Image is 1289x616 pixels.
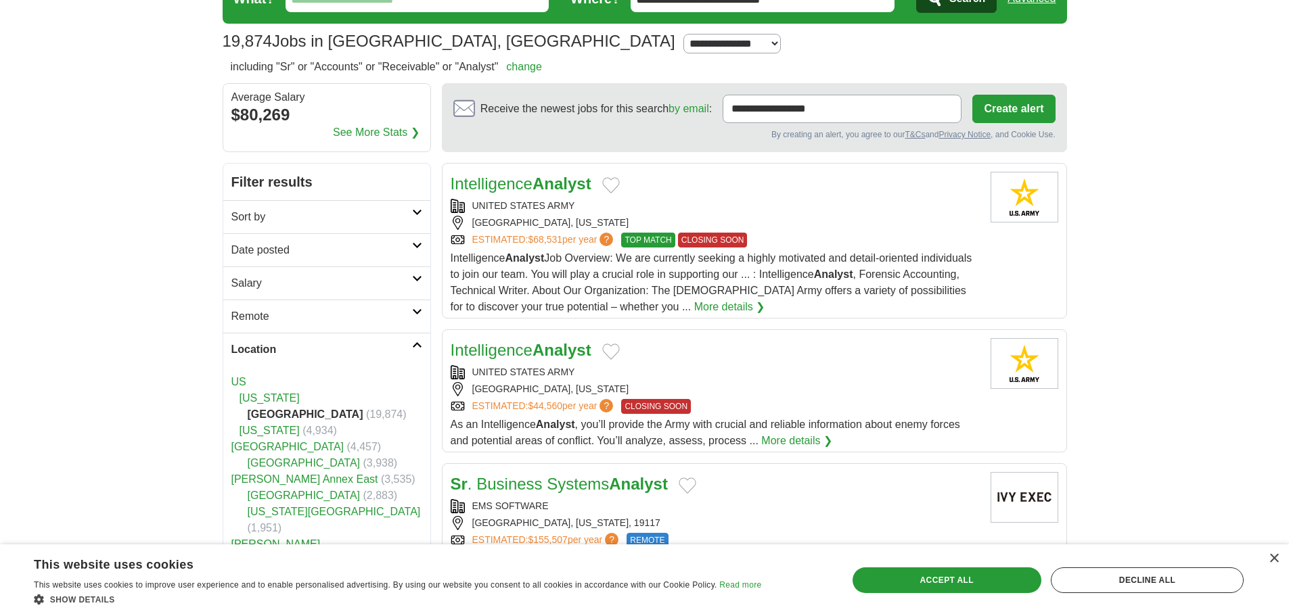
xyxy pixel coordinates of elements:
[621,399,691,414] span: CLOSING SOON
[333,124,420,141] a: See More Stats ❯
[231,473,378,485] a: [PERSON_NAME] Annex East
[451,419,960,446] span: As an Intelligence , you’ll provide the Army with crucial and reliable information about enemy fo...
[231,275,412,291] h2: Salary
[694,299,765,315] a: More details ❯
[381,473,415,485] span: (3,535)
[223,233,430,266] a: Date posted
[761,433,832,449] a: More details ❯
[231,92,422,103] div: Average Salary
[223,164,430,200] h2: Filter results
[905,130,925,139] a: T&Cs
[678,233,748,247] span: CLOSING SOON
[600,233,613,246] span: ?
[451,341,591,359] a: IntelligenceAnalyst
[472,366,575,377] a: UNITED STATES ARMY
[453,128,1056,141] div: By creating an alert, you agree to our and , and Cookie Use.
[231,59,542,75] h2: including "Sr" or "Accounts" or "Receivable" or "Analyst"
[231,308,412,325] h2: Remote
[451,475,668,493] a: Sr. Business SystemsAnalyst
[600,399,613,412] span: ?
[451,382,980,396] div: [GEOGRAPHIC_DATA], [US_STATE]
[814,268,853,280] strong: Analyst
[223,300,430,333] a: Remote
[605,533,618,546] span: ?
[451,174,591,193] a: IntelligenceAnalyst
[451,499,980,513] div: EMS SOFTWARE
[248,490,361,501] a: [GEOGRAPHIC_DATA]
[480,101,712,117] span: Receive the newest jobs for this search :
[223,32,675,50] h1: Jobs in [GEOGRAPHIC_DATA], [GEOGRAPHIC_DATA]
[34,552,727,573] div: This website uses cookies
[223,266,430,300] a: Salary
[240,392,300,404] a: [US_STATE]
[248,457,361,469] a: [GEOGRAPHIC_DATA]
[302,425,337,436] span: (4,934)
[472,399,616,414] a: ESTIMATED:$44,560per year?
[240,425,300,436] a: [US_STATE]
[991,338,1058,389] img: United States Army logo
[533,174,591,193] strong: Analyst
[231,341,412,358] h2: Location
[609,475,668,493] strong: Analyst
[231,103,422,127] div: $80,269
[50,595,115,605] span: Show details
[621,233,675,247] span: TOP MATCH
[248,408,363,420] strong: [GEOGRAPHIC_DATA]
[602,343,620,360] button: Add to favorite jobs
[231,538,344,566] a: [PERSON_NAME][GEOGRAPHIC_DATA]
[528,534,567,545] span: $155,507
[472,233,616,247] a: ESTIMATED:$68,531per year?
[451,475,468,493] strong: Sr
[451,516,980,530] div: [GEOGRAPHIC_DATA], [US_STATE], 19117
[528,400,562,411] span: $44,560
[719,580,761,590] a: Read more, opens a new window
[451,216,980,230] div: [GEOGRAPHIC_DATA], [US_STATE]
[248,522,282,534] span: (1,951)
[34,592,761,606] div: Show details
[34,580,717,590] span: This website uses cookies to improve user experience and to enable personalised advertising. By u...
[363,457,398,469] span: (3,938)
[231,441,344,452] a: [GEOGRAPHIC_DATA]
[472,533,622,548] a: ESTIMATED:$155,507per year?
[231,242,412,258] h2: Date posted
[853,567,1041,593] div: Accept all
[223,29,272,53] span: 19,874
[231,209,412,225] h2: Sort by
[223,200,430,233] a: Sort by
[1051,567,1244,593] div: Decline all
[505,252,544,264] strong: Analyst
[231,376,246,387] a: US
[991,472,1058,523] img: Company logo
[679,477,696,494] button: Add to favorite jobs
[363,490,398,501] span: (2,883)
[347,441,382,452] span: (4,457)
[972,95,1055,123] button: Create alert
[536,419,575,430] strong: Analyst
[1269,554,1279,564] div: Close
[451,252,972,312] span: Intelligence Job Overview: We are currently seeking a highly motivated and detail-oriented indivi...
[602,177,620,193] button: Add to favorite jobs
[506,61,542,72] a: change
[472,200,575,211] a: UNITED STATES ARMY
[991,172,1058,222] img: United States Army logo
[533,341,591,359] strong: Analyst
[223,333,430,366] a: Location
[939,130,991,139] a: Privacy Notice
[528,234,562,245] span: $68,531
[669,103,709,114] a: by email
[248,506,421,517] a: [US_STATE][GEOGRAPHIC_DATA]
[627,533,668,548] span: REMOTE
[366,408,407,420] span: (19,874)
